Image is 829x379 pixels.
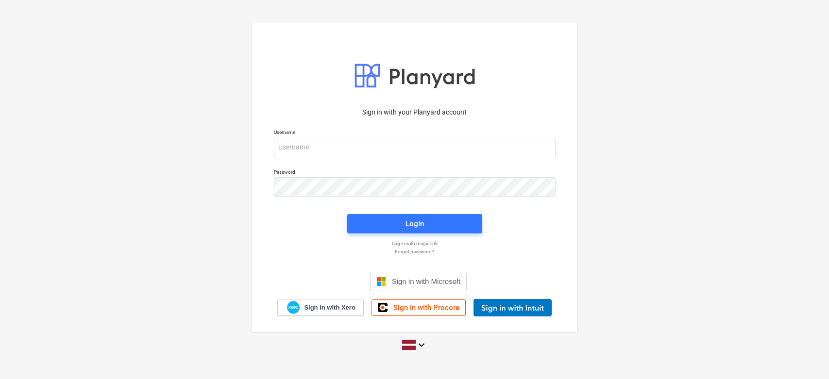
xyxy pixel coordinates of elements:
p: Password [274,169,556,177]
span: Sign in with Xero [304,303,355,312]
p: Username [274,129,556,137]
input: Username [274,138,556,157]
p: Sign in with your Planyard account [274,107,556,117]
div: Login [406,217,424,230]
span: Sign in with Microsoft [392,277,461,285]
img: Microsoft logo [376,277,386,286]
i: keyboard_arrow_down [416,339,427,351]
img: Xero logo [287,301,300,314]
a: Sign in with Procore [372,299,466,316]
span: Sign in with Procore [393,303,459,312]
a: Log in with magic link [269,240,560,247]
button: Login [347,214,482,233]
a: Forgot password? [269,248,560,255]
a: Sign in with Xero [277,299,364,316]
